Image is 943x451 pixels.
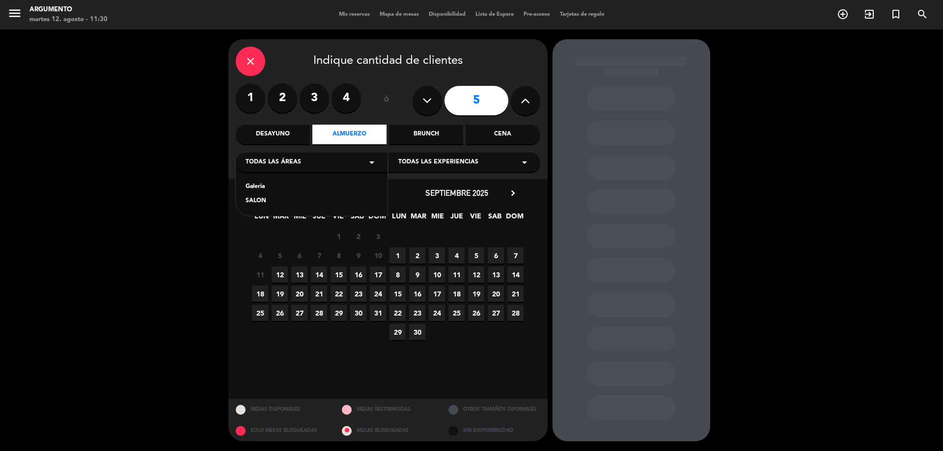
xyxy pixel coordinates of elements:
[252,266,268,283] span: 11
[332,83,361,113] label: 4
[246,182,378,192] div: Galeria
[508,188,518,198] i: chevron_right
[468,286,484,302] span: 19
[252,305,268,321] span: 25
[468,211,484,227] span: VIE
[448,211,465,227] span: JUE
[429,211,445,227] span: MIE
[448,266,465,283] span: 11
[370,228,386,244] span: 3
[312,125,387,144] div: Almuerzo
[350,228,366,244] span: 2
[370,266,386,283] span: 17
[272,286,288,302] span: 19
[409,266,425,283] span: 9
[330,211,346,227] span: VIE
[389,324,406,340] span: 29
[350,286,366,302] span: 23
[311,305,327,321] span: 28
[370,305,386,321] span: 31
[253,211,270,227] span: LUN
[466,125,540,144] div: Cena
[245,55,256,67] i: close
[425,188,488,198] span: septiembre 2025
[228,420,335,441] div: SOLO MESAS BLOQUEADAS
[246,196,378,206] div: SALON
[268,83,297,113] label: 2
[331,286,347,302] span: 22
[507,286,524,302] span: 21
[389,286,406,302] span: 15
[488,266,504,283] span: 13
[311,286,327,302] span: 21
[228,399,335,420] div: MESAS DISPONIBLES
[441,420,548,441] div: SIN DISPONIBILIDAD
[236,47,540,76] div: Indique cantidad de clientes
[837,8,849,20] i: add_circle_outline
[350,305,366,321] span: 30
[507,247,524,264] span: 7
[429,286,445,302] span: 17
[389,266,406,283] span: 8
[471,12,519,17] span: Lista de Espera
[519,12,555,17] span: Pre-acceso
[409,305,425,321] span: 23
[7,6,22,24] button: menu
[398,158,478,167] span: Todas las experiencias
[272,266,288,283] span: 12
[272,247,288,264] span: 5
[246,158,301,167] span: Todas las áreas
[389,247,406,264] span: 1
[448,286,465,302] span: 18
[488,247,504,264] span: 6
[252,286,268,302] span: 18
[368,211,385,227] span: DOM
[507,266,524,283] span: 14
[468,305,484,321] span: 26
[468,247,484,264] span: 5
[311,247,327,264] span: 7
[409,286,425,302] span: 16
[334,399,441,420] div: MESAS RESTRINGIDAS
[350,266,366,283] span: 16
[334,420,441,441] div: MESAS BLOQUEADAS
[331,228,347,244] span: 1
[409,324,425,340] span: 30
[366,157,378,168] i: arrow_drop_down
[272,305,288,321] span: 26
[555,12,610,17] span: Tarjetas de regalo
[29,15,108,25] div: martes 12. agosto - 11:30
[371,83,403,118] div: ó
[236,83,265,113] label: 1
[410,211,426,227] span: MAR
[350,247,366,264] span: 9
[519,157,530,168] i: arrow_drop_down
[291,266,307,283] span: 13
[468,266,484,283] span: 12
[29,5,108,15] div: Argumento
[389,125,463,144] div: Brunch
[429,266,445,283] span: 10
[488,286,504,302] span: 20
[487,211,503,227] span: SAB
[291,247,307,264] span: 6
[349,211,365,227] span: SAB
[370,286,386,302] span: 24
[429,247,445,264] span: 3
[370,247,386,264] span: 10
[448,305,465,321] span: 25
[506,211,522,227] span: DOM
[890,8,902,20] i: turned_in_not
[311,211,327,227] span: JUE
[252,247,268,264] span: 4
[448,247,465,264] span: 4
[300,83,329,113] label: 3
[507,305,524,321] span: 28
[291,286,307,302] span: 20
[488,305,504,321] span: 27
[391,211,407,227] span: LUN
[441,399,548,420] div: OTROS TAMAÑOS DIPONIBLES
[409,247,425,264] span: 2
[331,266,347,283] span: 15
[291,305,307,321] span: 27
